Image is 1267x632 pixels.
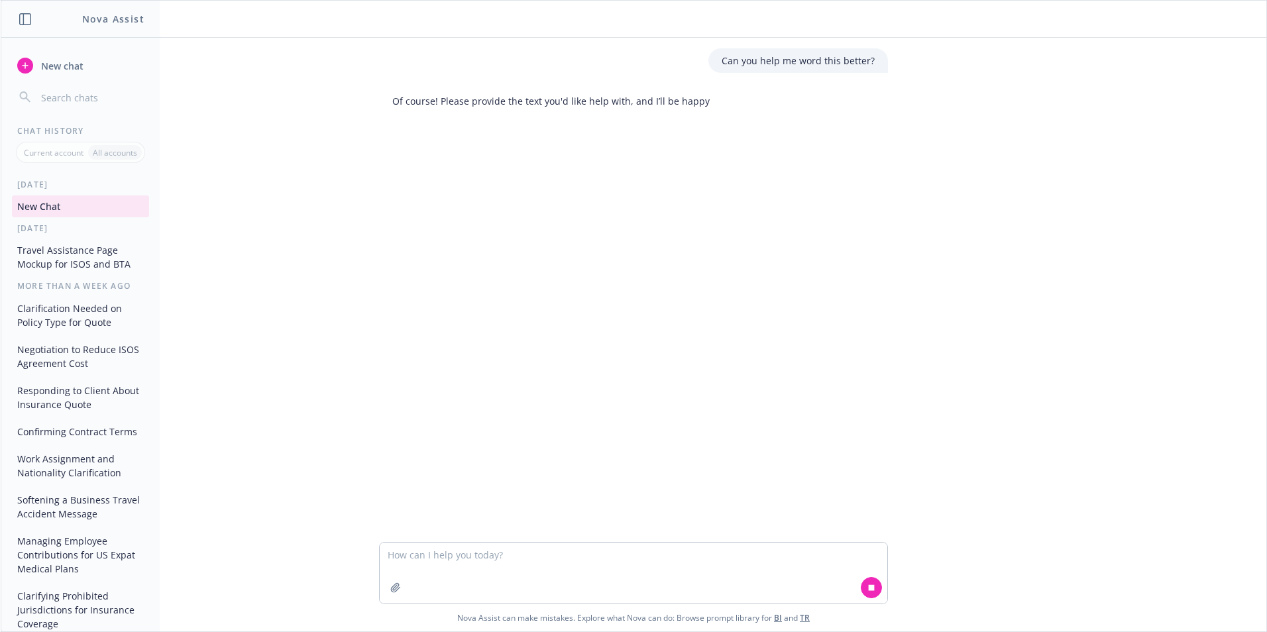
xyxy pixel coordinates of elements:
[12,530,149,580] button: Managing Employee Contributions for US Expat Medical Plans
[12,448,149,484] button: Work Assignment and Nationality Clarification
[12,339,149,374] button: Negotiation to Reduce ISOS Agreement Cost
[38,88,144,107] input: Search chats
[12,195,149,217] button: New Chat
[1,223,160,234] div: [DATE]
[722,54,875,68] p: Can you help me word this better?
[392,94,710,108] p: Of course! Please provide the text you'd like help with, and I’ll be happy
[12,421,149,443] button: Confirming Contract Terms
[800,612,810,623] a: TR
[12,489,149,525] button: Softening a Business Travel Accident Message
[1,280,160,291] div: More than a week ago
[1,125,160,136] div: Chat History
[93,147,137,158] p: All accounts
[12,54,149,78] button: New chat
[12,380,149,415] button: Responding to Client About Insurance Quote
[6,604,1261,631] span: Nova Assist can make mistakes. Explore what Nova can do: Browse prompt library for and
[38,59,83,73] span: New chat
[12,239,149,275] button: Travel Assistance Page Mockup for ISOS and BTA
[12,297,149,333] button: Clarification Needed on Policy Type for Quote
[82,12,144,26] h1: Nova Assist
[774,612,782,623] a: BI
[1,179,160,190] div: [DATE]
[24,147,83,158] p: Current account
